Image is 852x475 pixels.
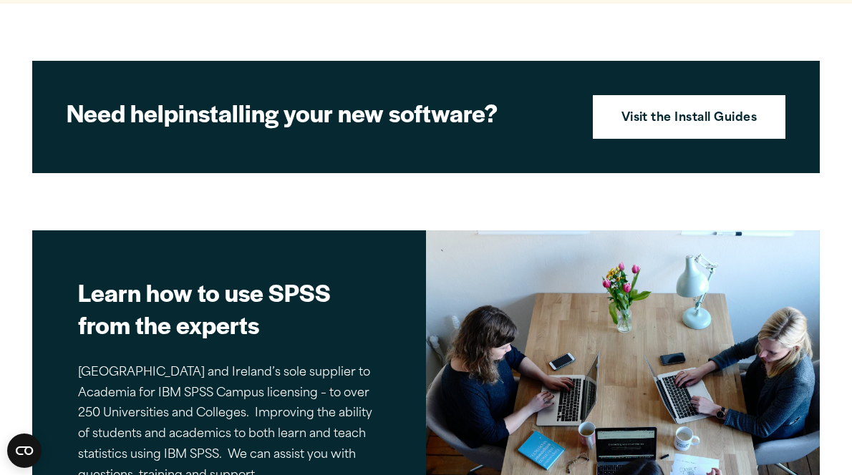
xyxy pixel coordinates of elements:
[67,95,178,129] strong: Need help
[78,276,380,341] h2: Learn how to use SPSS from the experts
[67,97,568,129] h2: installing your new software?
[7,434,42,468] button: Open CMP widget
[593,95,786,139] a: Visit the Install Guides
[621,109,757,128] strong: Visit the Install Guides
